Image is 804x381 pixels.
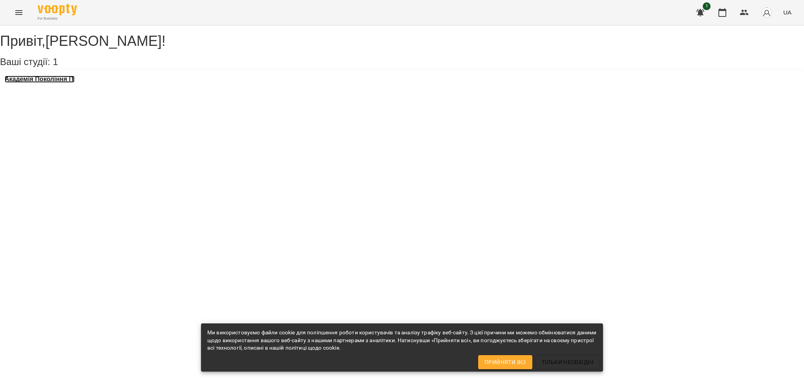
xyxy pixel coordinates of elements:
a: Академія Покоління ІТ [5,76,75,83]
img: avatar_s.png [761,7,772,18]
button: Menu [9,3,28,22]
button: UA [780,5,795,20]
span: 1 [703,2,711,10]
span: 1 [53,56,58,67]
span: For Business [38,16,77,21]
img: Voopty Logo [38,4,77,15]
span: UA [783,8,791,16]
